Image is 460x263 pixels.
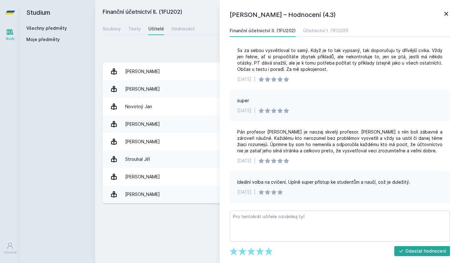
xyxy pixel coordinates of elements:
a: Všechny předměty [26,25,67,31]
div: | [254,189,256,195]
div: [DATE] [237,189,252,195]
span: Moje předměty [26,36,60,43]
a: Novotný Jan 4 hodnocení 2.0 [103,98,452,115]
a: Učitelé [148,23,164,35]
div: [PERSON_NAME] [125,118,160,130]
div: [DATE] [237,76,252,82]
div: [PERSON_NAME] [125,135,160,148]
div: [DATE] [237,108,252,114]
a: Hodnocení [171,23,195,35]
div: Pán profesor [PERSON_NAME] je naozaj skvelý profesor. [PERSON_NAME] s ním boli zábavné a zároveň ... [237,129,442,154]
div: [PERSON_NAME] [125,83,160,95]
div: [PERSON_NAME] [125,171,160,183]
div: super [237,97,249,104]
a: Uživatel [1,239,19,258]
a: Study [1,25,19,44]
a: [PERSON_NAME] 21 hodnocení 4.0 [103,115,452,133]
div: | [254,108,256,114]
a: [PERSON_NAME] 6 hodnocení 4.3 [103,168,452,186]
a: [PERSON_NAME] 5 hodnocení 2.4 [103,63,452,80]
a: [PERSON_NAME] 4 hodnocení 4.0 [103,133,452,150]
div: Moc mě s ním cvika bavily. Vždycky přišel dobře naladěnej, občas nějakej mini testík v týmu na bo... [237,22,442,72]
div: Ideální volba na cvičení. Uplně super přístup ke studentům a naučí, což je duležitý. [237,179,410,185]
a: [PERSON_NAME] 1 hodnocení 5.0 [103,186,452,203]
div: Testy [128,26,141,32]
div: | [254,158,256,164]
div: [DATE] [237,158,252,164]
div: Učitelé [148,26,164,32]
div: Soubory [103,26,121,32]
div: Uživatel [3,250,17,255]
div: Study [6,36,15,41]
div: Novotný Jan [125,100,152,113]
a: Strouhal Jiří 4 hodnocení 3.8 [103,150,452,168]
a: Soubory [103,23,121,35]
div: Strouhal Jiří [125,153,150,166]
a: Testy [128,23,141,35]
a: [PERSON_NAME] 1 hodnocení 5.0 [103,80,452,98]
h2: Finanční účetnictví II. (1FU202) [103,8,382,18]
div: Hodnocení [171,26,195,32]
div: | [254,76,256,82]
div: [PERSON_NAME] [125,65,160,78]
div: [PERSON_NAME] [125,188,160,201]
